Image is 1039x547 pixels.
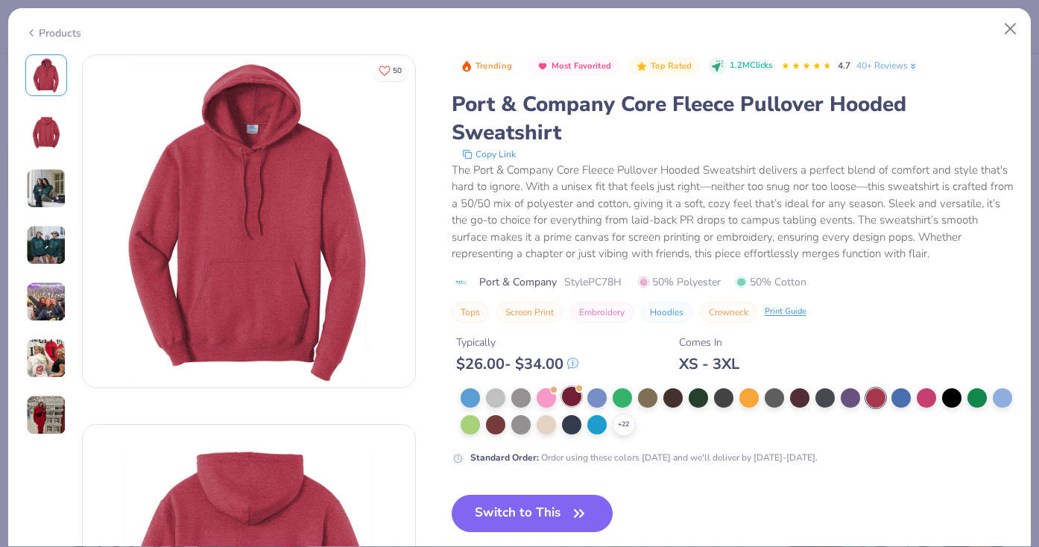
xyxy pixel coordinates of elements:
[83,55,415,388] img: Front
[618,420,629,430] span: + 22
[636,60,648,72] img: Top Rated sort
[638,274,721,290] span: 50% Polyester
[997,15,1025,43] button: Close
[452,495,613,532] button: Switch to This
[570,302,634,323] button: Embroidery
[470,451,818,464] div: Order using these colors [DATE] and we'll deliver by [DATE]-[DATE].
[856,59,918,72] a: 40+ Reviews
[537,60,549,72] img: Most Favorited sort
[452,302,489,323] button: Tops
[452,276,472,288] img: brand logo
[453,57,520,76] button: Badge Button
[26,168,66,209] img: User generated content
[765,306,806,318] div: Print Guide
[456,335,578,350] div: Typically
[679,335,739,350] div: Comes In
[730,60,772,72] span: 1.2M Clicks
[26,282,66,322] img: User generated content
[552,62,611,70] span: Most Favorited
[28,57,64,93] img: Front
[838,60,850,72] span: 4.7
[736,274,806,290] span: 50% Cotton
[641,302,692,323] button: Hoodies
[679,355,739,373] div: XS - 3XL
[700,302,757,323] button: Crewneck
[781,54,832,78] div: 4.7 Stars
[628,57,700,76] button: Badge Button
[651,62,692,70] span: Top Rated
[564,274,622,290] span: Style PC78H
[458,147,520,162] button: copy to clipboard
[452,162,1014,262] div: The Port & Company Core Fleece Pullover Hooded Sweatshirt delivers a perfect blend of comfort and...
[25,25,81,41] div: Products
[28,114,64,150] img: Back
[26,338,66,379] img: User generated content
[476,62,512,70] span: Trending
[470,452,539,464] strong: Standard Order :
[372,60,408,81] button: Like
[479,274,557,290] span: Port & Company
[393,67,402,75] span: 50
[452,90,1014,147] div: Port & Company Core Fleece Pullover Hooded Sweatshirt
[496,302,563,323] button: Screen Print
[461,60,473,72] img: Trending sort
[529,57,619,76] button: Badge Button
[26,395,66,435] img: User generated content
[456,355,578,373] div: $ 26.00 - $ 34.00
[26,225,66,265] img: User generated content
